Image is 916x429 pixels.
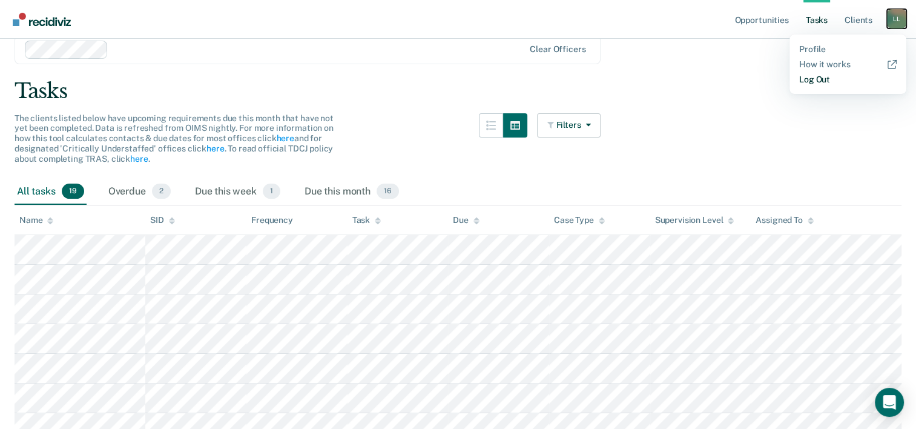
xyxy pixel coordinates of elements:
div: Open Intercom Messenger [875,388,904,417]
a: here [130,154,148,164]
div: Overdue2 [106,179,173,205]
a: How it works [799,59,897,70]
div: Name [19,215,53,225]
div: Assigned To [756,215,813,225]
img: Recidiviz [13,13,71,26]
div: Case Type [554,215,605,225]
div: L L [887,9,906,28]
span: The clients listed below have upcoming requirements due this month that have not yet been complet... [15,113,334,164]
span: 19 [62,184,84,199]
div: Due this month16 [302,179,401,205]
a: Log Out [799,75,897,85]
button: Filters [537,113,601,138]
a: here [206,144,224,153]
div: Tasks [15,79,901,104]
div: Supervision Level [655,215,734,225]
div: SID [150,215,175,225]
button: Profile dropdown button [887,9,906,28]
span: 16 [377,184,399,199]
div: Clear officers [530,44,585,55]
a: Profile [799,44,897,55]
span: 2 [152,184,171,199]
div: Due this week1 [193,179,283,205]
div: Due [453,215,479,225]
span: 1 [263,184,280,199]
div: All tasks19 [15,179,87,205]
div: Task [352,215,381,225]
a: here [276,133,294,143]
div: Frequency [251,215,293,225]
